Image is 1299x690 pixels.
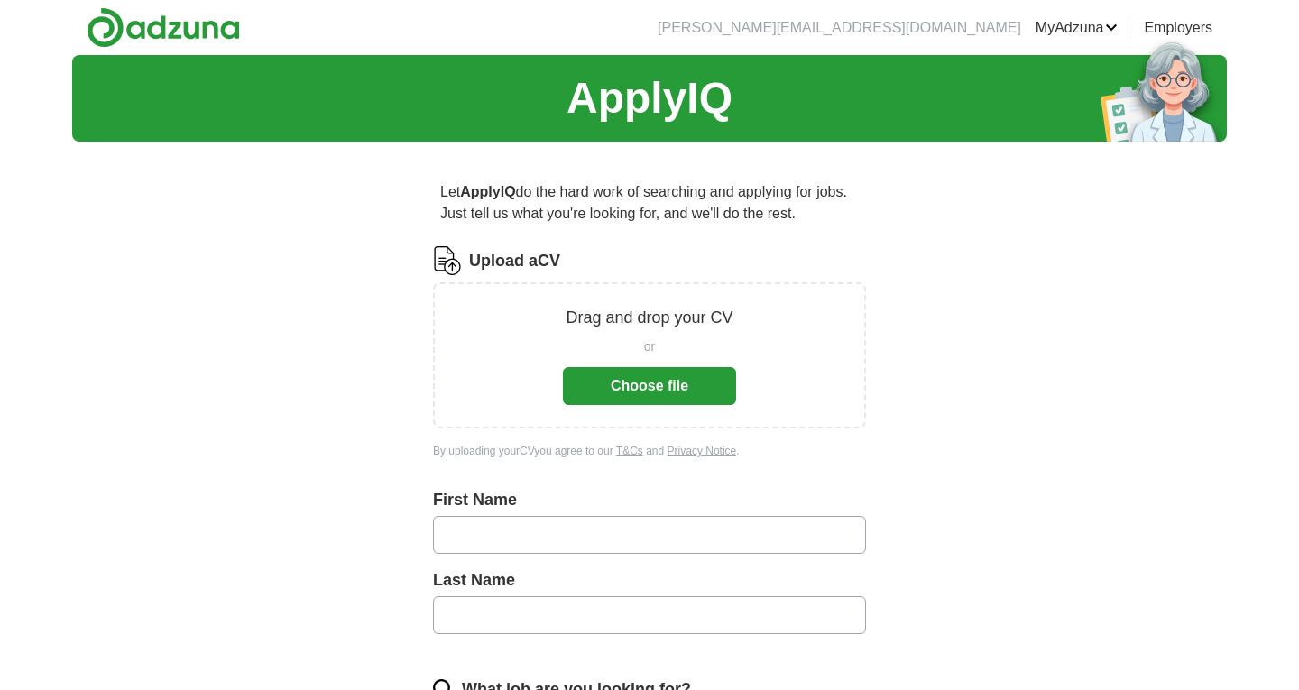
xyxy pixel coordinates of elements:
[566,306,732,330] p: Drag and drop your CV
[567,66,732,131] h1: ApplyIQ
[644,337,655,356] span: or
[460,184,515,199] strong: ApplyIQ
[433,174,866,232] p: Let do the hard work of searching and applying for jobs. Just tell us what you're looking for, an...
[1144,17,1212,39] a: Employers
[668,445,737,457] a: Privacy Notice
[469,249,560,273] label: Upload a CV
[563,367,736,405] button: Choose file
[433,443,866,459] div: By uploading your CV you agree to our and .
[1036,17,1119,39] a: MyAdzuna
[87,7,240,48] img: Adzuna logo
[616,445,643,457] a: T&Cs
[433,246,462,275] img: CV Icon
[658,17,1021,39] li: [PERSON_NAME][EMAIL_ADDRESS][DOMAIN_NAME]
[433,488,866,512] label: First Name
[433,568,866,593] label: Last Name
